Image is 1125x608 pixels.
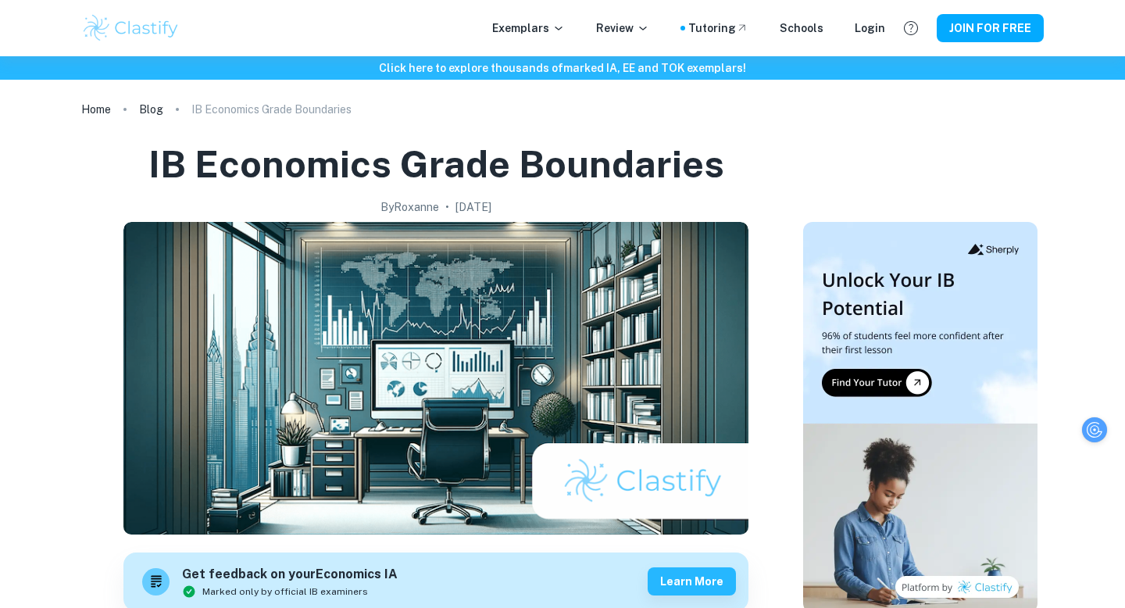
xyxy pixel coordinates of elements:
[596,20,649,37] p: Review
[191,101,352,118] p: IB Economics Grade Boundaries
[688,20,748,37] a: Tutoring
[455,198,491,216] h2: [DATE]
[855,20,885,37] a: Login
[81,98,111,120] a: Home
[380,198,439,216] h2: By Roxanne
[492,20,565,37] p: Exemplars
[780,20,823,37] a: Schools
[148,139,724,189] h1: IB Economics Grade Boundaries
[898,15,924,41] button: Help and Feedback
[937,14,1044,42] button: JOIN FOR FREE
[648,567,736,595] button: Learn more
[202,585,368,599] span: Marked only by official IB examiners
[3,59,1122,77] h6: Click here to explore thousands of marked IA, EE and TOK exemplars !
[445,198,449,216] p: •
[123,222,748,535] img: IB Economics Grade Boundaries cover image
[139,98,163,120] a: Blog
[182,565,398,585] h6: Get feedback on your Economics IA
[81,13,180,44] img: Clastify logo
